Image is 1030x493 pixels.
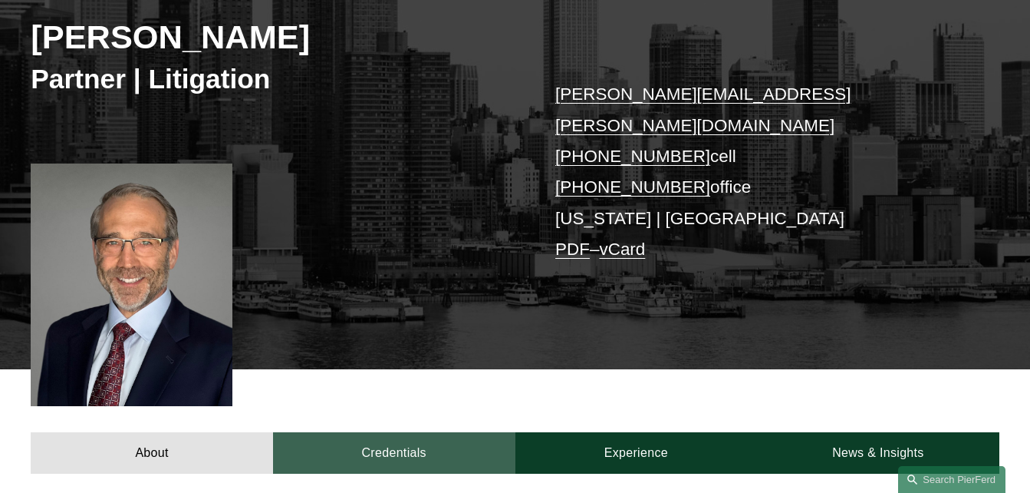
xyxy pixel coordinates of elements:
[31,17,515,58] h2: [PERSON_NAME]
[31,62,515,96] h3: Partner | Litigation
[555,240,590,259] a: PDF
[757,432,999,474] a: News & Insights
[515,432,758,474] a: Experience
[555,177,710,197] a: [PHONE_NUMBER]
[273,432,515,474] a: Credentials
[555,79,959,265] p: cell office [US_STATE] | [GEOGRAPHIC_DATA] –
[31,432,273,474] a: About
[555,147,710,166] a: [PHONE_NUMBER]
[555,84,851,134] a: [PERSON_NAME][EMAIL_ADDRESS][PERSON_NAME][DOMAIN_NAME]
[599,240,645,259] a: vCard
[898,466,1005,493] a: Search this site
